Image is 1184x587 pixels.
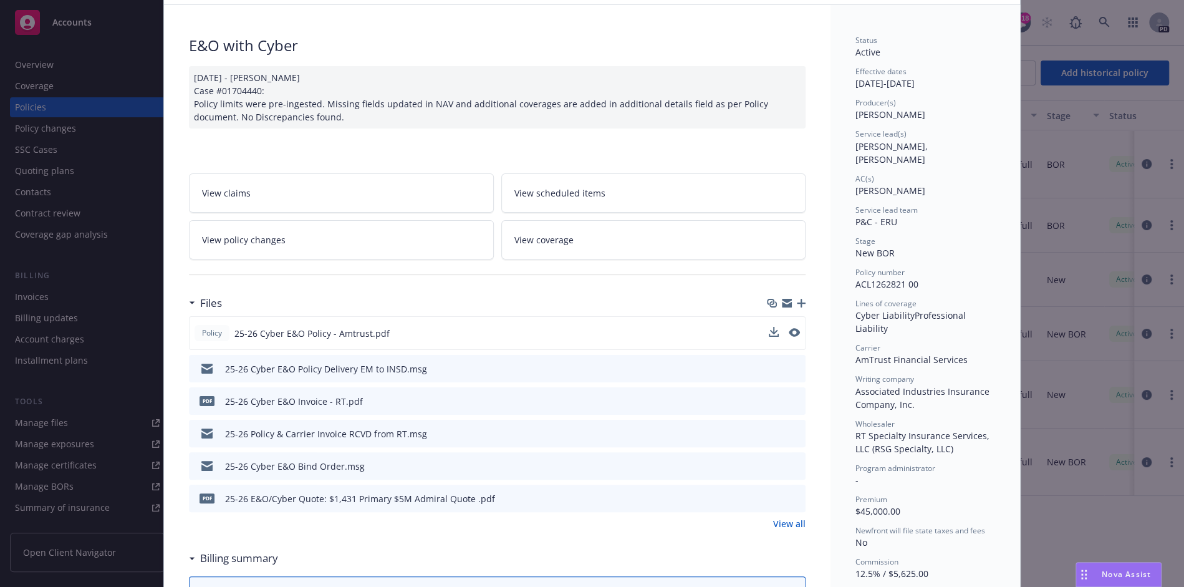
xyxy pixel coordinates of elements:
[501,220,806,260] a: View coverage
[189,66,806,129] div: [DATE] - [PERSON_NAME] Case #01704440: Policy limits were pre-ingested. Missing fields updated in...
[225,395,363,408] div: 25-26 Cyber E&O Invoice - RT.pdf
[789,427,801,440] button: preview file
[855,374,914,384] span: Writing company
[225,492,495,505] div: 25-26 E&O/Cyber Quote: $1,431 Primary $5M Admiral Quote .pdf
[200,295,222,311] h3: Files
[855,525,985,536] span: Newfront will file state taxes and fees
[769,327,779,340] button: download file
[189,295,222,311] div: Files
[189,550,278,566] div: Billing summary
[769,362,779,376] button: download file
[855,278,918,290] span: ACL1262821 00
[855,309,968,334] span: Professional Liability
[200,396,214,405] span: pdf
[200,550,278,566] h3: Billing summary
[1076,562,1162,587] button: Nova Assist
[769,460,779,473] button: download file
[855,463,935,473] span: Program administrator
[789,362,801,376] button: preview file
[769,492,779,505] button: download file
[855,309,915,321] span: Cyber Liability
[855,419,895,429] span: Wholesaler
[855,494,887,505] span: Premium
[200,327,224,339] span: Policy
[789,492,801,505] button: preview file
[514,233,574,246] span: View coverage
[855,185,925,196] span: [PERSON_NAME]
[789,460,801,473] button: preview file
[855,205,918,215] span: Service lead team
[855,109,925,120] span: [PERSON_NAME]
[855,536,867,548] span: No
[501,173,806,213] a: View scheduled items
[855,173,874,184] span: AC(s)
[855,216,897,228] span: P&C - ERU
[855,386,992,410] span: Associated Industries Insurance Company, Inc.
[855,35,877,46] span: Status
[225,460,365,473] div: 25-26 Cyber E&O Bind Order.msg
[789,395,801,408] button: preview file
[189,173,494,213] a: View claims
[189,220,494,260] a: View policy changes
[514,187,605,200] span: View scheduled items
[855,354,968,366] span: AmTrust Financial Services
[855,267,905,278] span: Policy number
[789,328,800,337] button: preview file
[773,517,806,530] a: View all
[855,66,907,77] span: Effective dates
[1102,569,1151,580] span: Nova Assist
[855,568,928,580] span: 12.5% / $5,625.00
[769,327,779,337] button: download file
[202,187,251,200] span: View claims
[1076,563,1092,586] div: Drag to move
[855,66,995,90] div: [DATE] - [DATE]
[855,505,900,517] span: $45,000.00
[855,474,859,486] span: -
[225,362,427,376] div: 25-26 Cyber E&O Policy Delivery EM to INSD.msg
[200,493,214,503] span: pdf
[225,427,427,440] div: 25-26 Policy & Carrier Invoice RCVD from RT.msg
[855,342,880,353] span: Carrier
[769,427,779,440] button: download file
[855,46,880,58] span: Active
[855,97,896,108] span: Producer(s)
[855,236,875,246] span: Stage
[855,247,895,259] span: New BOR
[855,430,992,455] span: RT Specialty Insurance Services, LLC (RSG Specialty, LLC)
[189,35,806,56] div: E&O with Cyber
[855,140,930,165] span: [PERSON_NAME], [PERSON_NAME]
[855,298,917,309] span: Lines of coverage
[769,395,779,408] button: download file
[855,556,898,567] span: Commission
[234,327,390,340] span: 25-26 Cyber E&O Policy - Amtrust.pdf
[855,129,907,139] span: Service lead(s)
[202,233,286,246] span: View policy changes
[789,327,800,340] button: preview file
